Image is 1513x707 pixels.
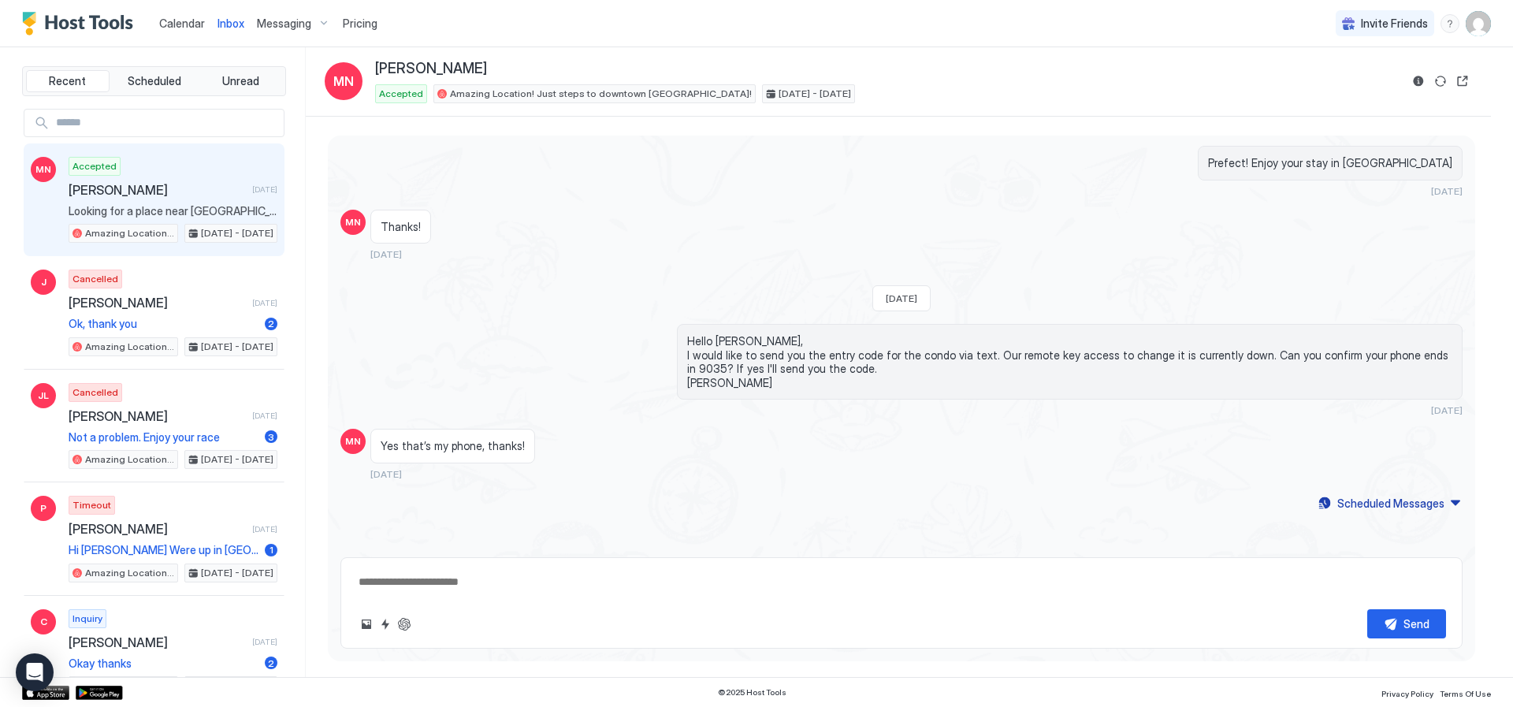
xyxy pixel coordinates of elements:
[1361,17,1428,31] span: Invite Friends
[69,204,277,218] span: Looking for a place near [GEOGRAPHIC_DATA].
[1409,72,1428,91] button: Reservation information
[252,184,277,195] span: [DATE]
[370,468,402,480] span: [DATE]
[201,340,273,354] span: [DATE] - [DATE]
[199,70,282,92] button: Unread
[450,87,752,101] span: Amazing Location! Just steps to downtown [GEOGRAPHIC_DATA]!
[113,70,196,92] button: Scheduled
[49,74,86,88] span: Recent
[1403,616,1429,632] div: Send
[268,318,274,329] span: 2
[718,687,786,698] span: © 2025 Host Tools
[69,657,258,671] span: Okay thanks
[159,17,205,30] span: Calendar
[370,248,402,260] span: [DATE]
[69,295,246,311] span: [PERSON_NAME]
[69,430,258,445] span: Not a problem. Enjoy your race
[345,434,361,448] span: MN
[85,226,174,240] span: Amazing Location! Just steps to downtown [GEOGRAPHIC_DATA]!
[50,110,284,136] input: Input Field
[40,501,46,515] span: P
[201,226,273,240] span: [DATE] - [DATE]
[1431,404,1463,416] span: [DATE]
[69,408,246,424] span: [PERSON_NAME]
[345,215,361,229] span: MN
[268,431,274,443] span: 3
[41,275,46,289] span: J
[357,615,376,634] button: Upload image
[1316,493,1463,514] button: Scheduled Messages
[38,389,49,403] span: JL
[375,60,487,78] span: [PERSON_NAME]
[252,411,277,421] span: [DATE]
[35,162,51,177] span: MN
[26,70,110,92] button: Recent
[22,686,69,700] a: App Store
[128,74,181,88] span: Scheduled
[16,653,54,691] div: Open Intercom Messenger
[1440,689,1491,698] span: Terms Of Use
[1453,72,1472,91] button: Open reservation
[217,17,244,30] span: Inbox
[1440,684,1491,701] a: Terms Of Use
[72,612,102,626] span: Inquiry
[1367,609,1446,638] button: Send
[76,686,123,700] a: Google Play Store
[22,66,286,96] div: tab-group
[69,317,258,331] span: Ok, thank you
[1431,72,1450,91] button: Sync reservation
[257,17,311,31] span: Messaging
[69,521,246,537] span: [PERSON_NAME]
[381,220,421,234] span: Thanks!
[85,566,174,580] span: Amazing Location! Just steps to downtown [GEOGRAPHIC_DATA]!
[252,637,277,647] span: [DATE]
[886,292,917,304] span: [DATE]
[69,543,258,557] span: Hi [PERSON_NAME] Were up in [GEOGRAPHIC_DATA] to work on the school, leaving [DATE]
[222,74,259,88] span: Unread
[72,498,111,512] span: Timeout
[1381,689,1433,698] span: Privacy Policy
[85,452,174,467] span: Amazing Location! Just steps to downtown [GEOGRAPHIC_DATA]!
[252,524,277,534] span: [DATE]
[779,87,851,101] span: [DATE] - [DATE]
[376,615,395,634] button: Quick reply
[343,17,377,31] span: Pricing
[687,334,1452,389] span: Hello [PERSON_NAME], I would like to send you the entry code for the condo via text. Our remote k...
[1208,156,1452,170] span: Prefect! Enjoy your stay in [GEOGRAPHIC_DATA]
[217,15,244,32] a: Inbox
[333,72,354,91] span: MN
[1337,495,1444,512] div: Scheduled Messages
[201,452,273,467] span: [DATE] - [DATE]
[1441,14,1459,33] div: menu
[381,439,525,453] span: Yes that’s my phone, thanks!
[159,15,205,32] a: Calendar
[72,159,117,173] span: Accepted
[268,657,274,669] span: 2
[252,298,277,308] span: [DATE]
[85,340,174,354] span: Amazing Location! Just steps to downtown [GEOGRAPHIC_DATA]!
[72,272,118,286] span: Cancelled
[22,12,140,35] a: Host Tools Logo
[1381,684,1433,701] a: Privacy Policy
[379,87,423,101] span: Accepted
[69,634,246,650] span: [PERSON_NAME]
[270,544,273,556] span: 1
[1431,185,1463,197] span: [DATE]
[40,615,47,629] span: C
[1466,11,1491,36] div: User profile
[395,615,414,634] button: ChatGPT Auto Reply
[72,385,118,400] span: Cancelled
[69,182,246,198] span: [PERSON_NAME]
[201,566,273,580] span: [DATE] - [DATE]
